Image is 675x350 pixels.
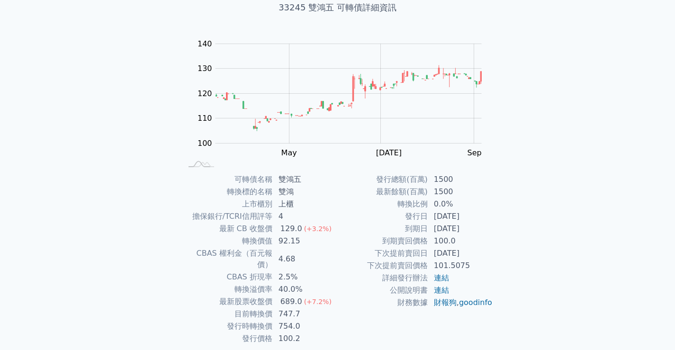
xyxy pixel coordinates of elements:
td: , [428,296,493,309]
td: 4 [273,210,338,223]
td: 最新股票收盤價 [182,296,273,308]
td: 0.0% [428,198,493,210]
td: 747.7 [273,308,338,320]
tspan: Sep [468,148,482,157]
td: CBAS 權利金（百元報價） [182,247,273,271]
td: 目前轉換價 [182,308,273,320]
td: 100.0 [428,235,493,247]
div: 689.0 [279,296,304,307]
td: 發行時轉換價 [182,320,273,332]
td: 財務數據 [338,296,428,309]
td: 轉換標的名稱 [182,186,273,198]
span: (+7.2%) [304,298,332,305]
td: 轉換溢價率 [182,283,273,296]
td: [DATE] [428,223,493,235]
td: 1500 [428,186,493,198]
td: 發行總額(百萬) [338,173,428,186]
td: 到期日 [338,223,428,235]
tspan: 140 [198,39,212,48]
td: 上櫃 [273,198,338,210]
td: 到期賣回價格 [338,235,428,247]
td: 擔保銀行/TCRI信用評等 [182,210,273,223]
td: 754.0 [273,320,338,332]
g: Chart [193,39,496,157]
a: 連結 [434,273,449,282]
td: 轉換比例 [338,198,428,210]
tspan: 110 [198,114,212,123]
div: 129.0 [279,223,304,234]
a: 財報狗 [434,298,457,307]
tspan: May [281,148,297,157]
td: 4.68 [273,247,338,271]
h1: 33245 雙鴻五 可轉債詳細資訊 [171,1,504,14]
td: 1500 [428,173,493,186]
td: 40.0% [273,283,338,296]
td: 轉換價值 [182,235,273,247]
tspan: 120 [198,89,212,98]
td: CBAS 折現率 [182,271,273,283]
span: (+3.2%) [304,225,332,233]
td: 可轉債名稱 [182,173,273,186]
td: 公開說明書 [338,284,428,296]
td: 下次提前賣回價格 [338,260,428,272]
td: 101.5075 [428,260,493,272]
td: [DATE] [428,210,493,223]
td: [DATE] [428,247,493,260]
a: 連結 [434,286,449,295]
td: 發行日 [338,210,428,223]
td: 100.2 [273,332,338,345]
tspan: 130 [198,64,212,73]
td: 92.15 [273,235,338,247]
tspan: [DATE] [376,148,402,157]
td: 上市櫃別 [182,198,273,210]
td: 2.5% [273,271,338,283]
td: 雙鴻五 [273,173,338,186]
td: 最新餘額(百萬) [338,186,428,198]
td: 下次提前賣回日 [338,247,428,260]
td: 雙鴻 [273,186,338,198]
tspan: 100 [198,139,212,148]
td: 發行價格 [182,332,273,345]
td: 最新 CB 收盤價 [182,223,273,235]
td: 詳細發行辦法 [338,272,428,284]
a: goodinfo [459,298,492,307]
